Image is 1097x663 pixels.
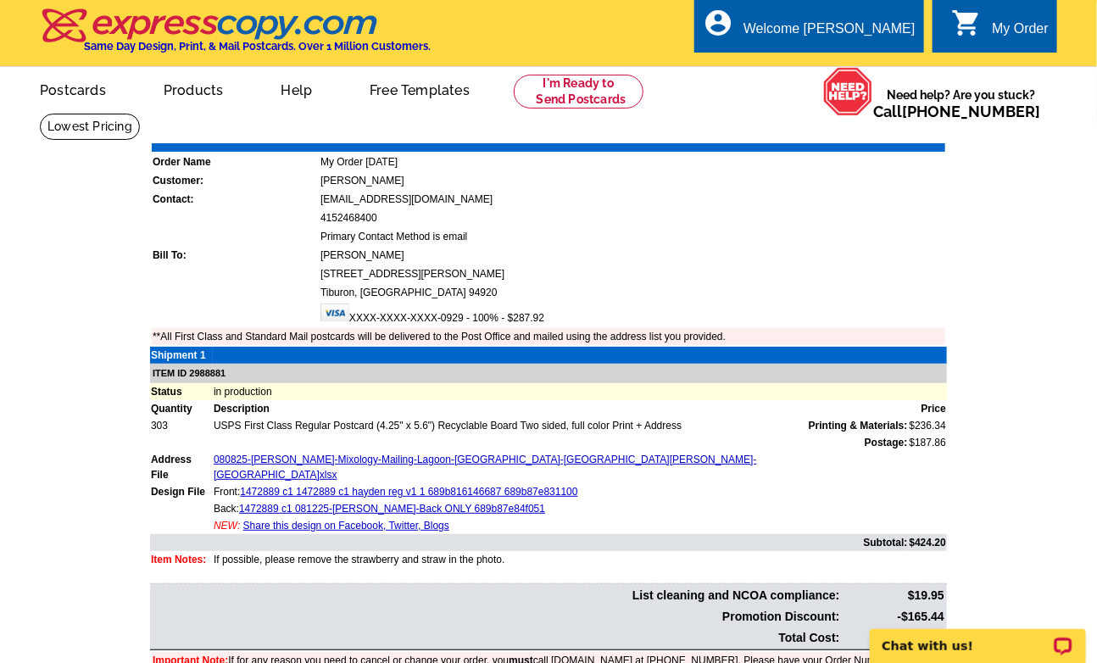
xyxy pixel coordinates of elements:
[150,400,213,417] td: Quantity
[150,417,213,434] td: 303
[240,486,577,498] a: 1472889 c1 1472889 c1 hayden reg v1 1 689b816146687 689b87e831100
[214,520,240,532] span: NEW:
[865,437,908,448] strong: Postage:
[703,8,733,38] i: account_circle
[320,172,945,189] td: [PERSON_NAME]
[152,628,841,648] td: Total Cost:
[951,8,982,38] i: shopping_cart
[84,40,431,53] h4: Same Day Design, Print, & Mail Postcards. Over 1 Million Customers.
[342,69,497,109] a: Free Templates
[213,500,909,517] td: Back:
[150,383,213,400] td: Status
[743,21,915,45] div: Welcome [PERSON_NAME]
[253,69,339,109] a: Help
[909,400,947,417] td: Price
[239,503,545,515] a: 1472889 c1 081225-[PERSON_NAME]-Back ONLY 689b87e84f051
[909,417,947,434] td: $236.34
[873,103,1040,120] span: Call
[151,554,206,565] font: Item Notes:
[150,451,213,483] td: Address File
[152,607,841,627] td: Promotion Discount:
[320,284,945,301] td: Tiburon, [GEOGRAPHIC_DATA] 94920
[320,265,945,282] td: [STREET_ADDRESS][PERSON_NAME]
[320,153,945,170] td: My Order [DATE]
[859,610,1097,663] iframe: LiveChat chat widget
[213,483,909,500] td: Front:
[136,69,251,109] a: Products
[320,209,945,226] td: 4152468400
[213,551,909,568] td: If possible, please remove the strawberry and straw in the photo.
[214,454,757,481] a: 080825-[PERSON_NAME]-Mixology-Mailing-Lagoon-[GEOGRAPHIC_DATA]-[GEOGRAPHIC_DATA][PERSON_NAME]-[GE...
[809,418,908,433] span: Printing & Materials:
[823,67,873,116] img: help
[213,417,909,434] td: USPS First Class Regular Postcard (4.25" x 5.6") Recyclable Board Two sided, full color Print + A...
[13,69,133,109] a: Postcards
[320,304,349,321] img: visa.gif
[909,434,947,451] td: $187.86
[909,534,947,551] td: $424.20
[320,228,945,245] td: Primary Contact Method is email
[320,303,945,326] td: XXXX-XXXX-XXXX-0929 - 100% - $287.92
[152,328,945,345] td: **All First Class and Standard Mail postcards will be delivered to the Post Office and mailed usi...
[902,103,1040,120] a: [PHONE_NUMBER]
[150,347,213,364] td: Shipment 1
[40,20,431,53] a: Same Day Design, Print, & Mail Postcards. Over 1 Million Customers.
[951,19,1049,40] a: shopping_cart My Order
[843,607,945,627] td: -$165.44
[152,191,318,208] td: Contact:
[843,628,945,648] td: $278.71
[150,483,213,500] td: Design File
[992,21,1049,45] div: My Order
[320,247,945,264] td: [PERSON_NAME]
[243,520,449,532] a: Share this design on Facebook, Twitter, Blogs
[152,247,318,264] td: Bill To:
[213,383,947,400] td: in production
[152,153,318,170] td: Order Name
[152,586,841,605] td: List cleaning and NCOA compliance:
[150,534,909,551] td: Subtotal:
[843,586,945,605] td: $19.95
[150,364,947,383] td: ITEM ID 2988881
[873,86,1049,120] span: Need help? Are you stuck?
[320,191,945,208] td: [EMAIL_ADDRESS][DOMAIN_NAME]
[152,172,318,189] td: Customer:
[213,400,909,417] td: Description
